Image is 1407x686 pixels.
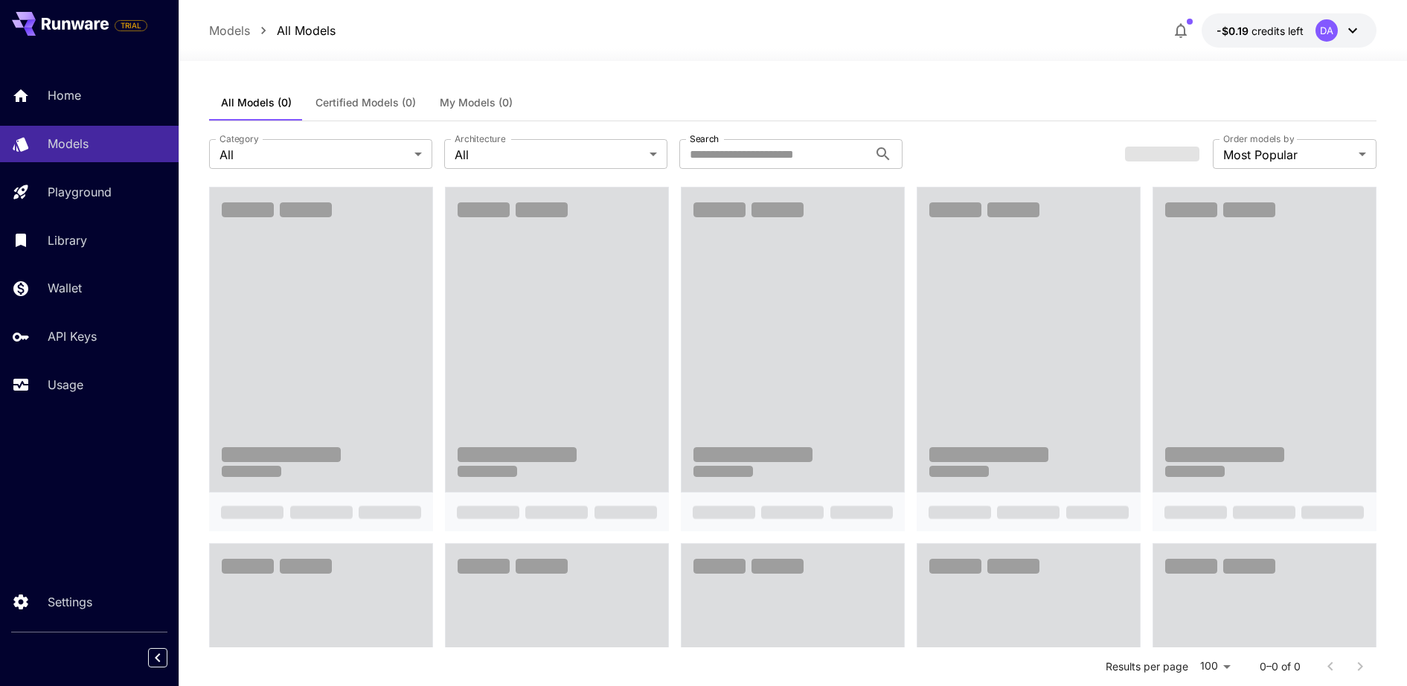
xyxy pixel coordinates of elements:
span: My Models (0) [440,96,513,109]
label: Search [690,132,719,145]
button: Collapse sidebar [148,648,167,667]
p: Home [48,86,81,104]
span: TRIAL [115,20,147,31]
a: Models [209,22,250,39]
p: Playground [48,183,112,201]
span: Most Popular [1223,146,1353,164]
p: Models [48,135,89,153]
p: Wallet [48,279,82,297]
label: Architecture [455,132,505,145]
div: Collapse sidebar [159,644,179,671]
p: Settings [48,593,92,611]
span: -$0.19 [1217,25,1251,37]
span: Add your payment card to enable full platform functionality. [115,16,147,34]
span: credits left [1251,25,1304,37]
a: All Models [277,22,336,39]
div: DA [1315,19,1338,42]
p: Library [48,231,87,249]
p: Results per page [1106,659,1188,674]
span: Certified Models (0) [315,96,416,109]
nav: breadcrumb [209,22,336,39]
button: -$0.19308DA [1202,13,1376,48]
p: API Keys [48,327,97,345]
span: All [455,146,644,164]
span: All Models (0) [221,96,292,109]
label: Order models by [1223,132,1294,145]
div: 100 [1194,655,1236,677]
p: Usage [48,376,83,394]
span: All [219,146,408,164]
p: 0–0 of 0 [1260,659,1301,674]
div: -$0.19308 [1217,23,1304,39]
label: Category [219,132,259,145]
